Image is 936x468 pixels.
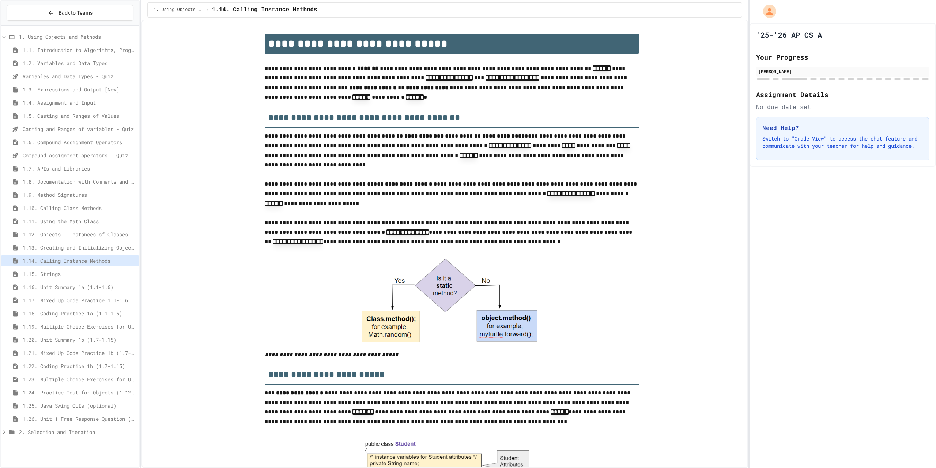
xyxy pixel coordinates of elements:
[23,204,136,212] span: 1.10. Calling Class Methods
[23,59,136,67] span: 1.2. Variables and Data Types
[23,323,136,330] span: 1.19. Multiple Choice Exercises for Unit 1a (1.1-1.6)
[19,428,136,436] span: 2. Selection and Iteration
[23,178,136,186] span: 1.8. Documentation with Comments and Preconditions
[7,5,133,21] button: Back to Teams
[756,30,822,40] h1: '25-'26 AP CS A
[212,5,317,14] span: 1.14. Calling Instance Methods
[23,231,136,238] span: 1.12. Objects - Instances of Classes
[23,244,136,251] span: 1.13. Creating and Initializing Objects: Constructors
[758,68,927,75] div: [PERSON_NAME]
[23,191,136,199] span: 1.9. Method Signatures
[58,9,93,17] span: Back to Teams
[23,112,136,120] span: 1.5. Casting and Ranges of Values
[23,165,136,172] span: 1.7. APIs and Libraries
[905,439,929,461] iframe: chat widget
[23,138,136,146] span: 1.6. Compound Assignment Operators
[23,402,136,409] span: 1.25. Java Swing GUIs (optional)
[762,135,923,150] p: Switch to "Grade View" to access the chat feature and communicate with your teacher for help and ...
[23,125,136,133] span: Casting and Ranges of variables - Quiz
[23,72,136,80] span: Variables and Data Types - Quiz
[23,283,136,291] span: 1.16. Unit Summary 1a (1.1-1.6)
[23,257,136,265] span: 1.14. Calling Instance Methods
[875,407,929,438] iframe: chat widget
[23,217,136,225] span: 1.11. Using the Math Class
[154,7,204,13] span: 1. Using Objects and Methods
[762,123,923,132] h3: Need Help?
[23,86,136,93] span: 1.3. Expressions and Output [New]
[23,270,136,278] span: 1.15. Strings
[756,52,929,62] h2: Your Progress
[755,3,778,20] div: My Account
[23,151,136,159] span: Compound assignment operators - Quiz
[756,102,929,111] div: No due date set
[23,46,136,54] span: 1.1. Introduction to Algorithms, Programming, and Compilers
[23,362,136,370] span: 1.22. Coding Practice 1b (1.7-1.15)
[23,349,136,357] span: 1.21. Mixed Up Code Practice 1b (1.7-1.15)
[23,310,136,317] span: 1.18. Coding Practice 1a (1.1-1.6)
[23,375,136,383] span: 1.23. Multiple Choice Exercises for Unit 1b (1.9-1.15)
[23,296,136,304] span: 1.17. Mixed Up Code Practice 1.1-1.6
[23,415,136,423] span: 1.26. Unit 1 Free Response Question (FRQ) Practice
[207,7,209,13] span: /
[23,99,136,106] span: 1.4. Assignment and Input
[756,89,929,100] h2: Assignment Details
[23,336,136,344] span: 1.20. Unit Summary 1b (1.7-1.15)
[23,389,136,396] span: 1.24. Practice Test for Objects (1.12-1.14)
[19,33,136,41] span: 1. Using Objects and Methods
